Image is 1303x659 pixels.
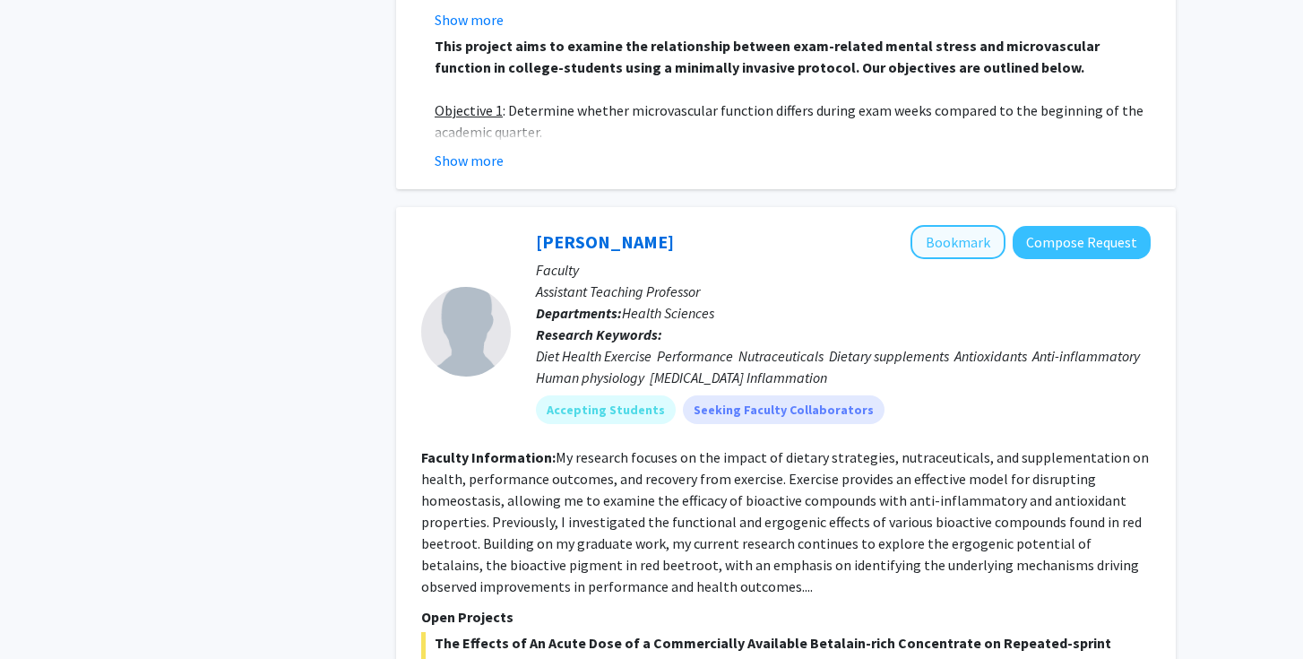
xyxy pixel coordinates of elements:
button: Compose Request to Steve Vitti [1013,226,1151,259]
button: Show more [435,150,504,171]
span: Health Sciences [622,304,714,322]
u: Objective 1 [435,101,503,119]
p: Open Projects [421,606,1151,628]
b: Faculty Information: [421,448,556,466]
b: Research Keywords: [536,325,662,343]
mat-chip: Accepting Students [536,395,676,424]
fg-read-more: My research focuses on the impact of dietary strategies, nutraceuticals, and supplementation on h... [421,448,1149,595]
strong: This project aims to examine the relationship between exam-related mental stress and microvascula... [435,37,1100,76]
p: Faculty [536,259,1151,281]
button: Show more [435,9,504,30]
iframe: Chat [13,578,76,646]
p: : Determine whether microvascular function differs during exam weeks compared to the beginning of... [435,100,1151,143]
button: Add Steve Vitti to Bookmarks [910,225,1005,259]
b: Departments: [536,304,622,322]
mat-chip: Seeking Faculty Collaborators [683,395,884,424]
a: [PERSON_NAME] [536,230,674,253]
div: Diet Health Exercise Performance Nutraceuticals Dietary supplements Antioxidants Anti-inflammator... [536,345,1151,388]
p: Assistant Teaching Professor [536,281,1151,302]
